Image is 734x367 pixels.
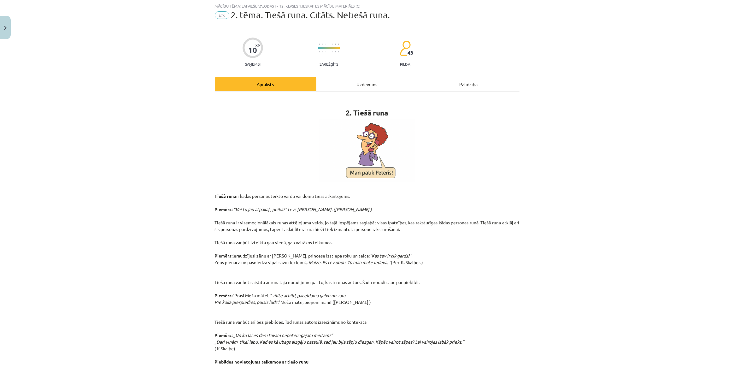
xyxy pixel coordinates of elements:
img: icon-short-line-57e1e144782c952c97e751825c79c345078a6d821885a25fce030b3d8c18986b.svg [332,44,332,45]
strong: Piemērs: [215,253,233,258]
img: students-c634bb4e5e11cddfef0936a35e636f08e4e9abd3cc4e673bd6f9a4125e45ecb1.svg [400,40,411,56]
strong: Piemērs: [215,206,233,212]
em: "Kas tev ir tik gards?" [370,253,412,258]
strong: Piemērs: [215,293,233,298]
span: 43 [408,50,413,56]
p: pilda [400,62,410,66]
p: Sarežģīts [320,62,338,66]
img: icon-short-line-57e1e144782c952c97e751825c79c345078a6d821885a25fce030b3d8c18986b.svg [319,44,320,45]
strong: Piemērs: [215,332,233,338]
em: zīlīte atbild, paceldama galvu no zara. Pie koka piespiedies, puisis lūdz: [215,293,347,305]
div: 10 [248,46,257,55]
strong: Piebildes novietojums teikumos ar tiešo runu [215,359,309,364]
strong: Tiešā runa [215,193,237,199]
span: 2. tēma. Tiešā runa. Citāts. Netiešā runa. [231,10,390,20]
img: icon-short-line-57e1e144782c952c97e751825c79c345078a6d821885a25fce030b3d8c18986b.svg [319,51,320,52]
u: , [306,259,307,265]
img: icon-short-line-57e1e144782c952c97e751825c79c345078a6d821885a25fce030b3d8c18986b.svg [338,44,339,45]
strong: 2. Tiešā runa [346,108,388,117]
div: Apraksts [215,77,316,91]
div: Mācību tēma: Latviešu valodas i - 12. klases 1.ieskaites mācību materiāls (c) [215,4,520,8]
div: Uzdevums [316,77,418,91]
p: Saņemsi [243,62,263,66]
img: icon-short-line-57e1e144782c952c97e751825c79c345078a6d821885a25fce030b3d8c18986b.svg [335,44,336,45]
p: ir kādas personas teikto vārdu vai domu tiešs atkārtojums. Tiešā runa ir visemocionālākais runas ... [215,186,520,365]
img: icon-short-line-57e1e144782c952c97e751825c79c345078a6d821885a25fce030b3d8c18986b.svg [332,51,332,52]
div: Palīdzība [418,77,520,91]
img: icon-short-line-57e1e144782c952c97e751825c79c345078a6d821885a25fce030b3d8c18986b.svg [335,51,336,52]
em: , Maize. Es tev dodu. To man māte iedeva. ” [307,259,391,265]
em: ,,Un ko lai es daru tavām nepateicīgajām meitām?” [234,332,333,338]
span: XP [255,44,260,47]
img: icon-close-lesson-0947bae3869378f0d4975bcd49f059093ad1ed9edebbc8119c70593378902aed.svg [4,26,7,30]
em: ”Vai tu jau atpakaļ , puika?” tēvs [PERSON_NAME]. ([PERSON_NAME].) [234,206,372,212]
span: #3 [215,11,229,19]
em: ,,Dari viņām tikai labu. Kad es kā ubags aizgāju pasaulē, tad jau bija sāpju diezgan. Kāpēc vairo... [215,339,464,345]
img: icon-short-line-57e1e144782c952c97e751825c79c345078a6d821885a25fce030b3d8c18986b.svg [338,51,339,52]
